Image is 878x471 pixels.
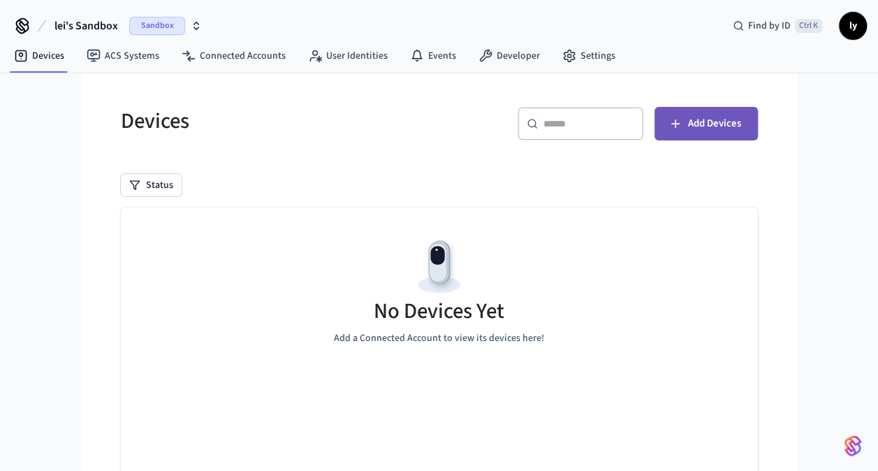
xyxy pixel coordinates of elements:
span: ly [840,13,865,38]
span: Sandbox [129,17,185,35]
a: User Identities [297,43,399,68]
a: ACS Systems [75,43,170,68]
button: ly [839,12,867,40]
span: Ctrl K [795,19,822,33]
a: Settings [551,43,627,68]
h5: Devices [121,107,431,136]
p: Add a Connected Account to view its devices here! [334,331,544,346]
a: Events [399,43,467,68]
span: lei's Sandbox [54,17,118,34]
div: Find by IDCtrl K [722,13,833,38]
span: Add Devices [688,115,741,133]
span: Find by ID [748,19,791,33]
button: Add Devices [654,107,758,140]
h5: No Devices Yet [374,297,504,326]
a: Devices [3,43,75,68]
img: SeamLogoGradient.69752ec5.svg [844,435,861,457]
a: Developer [467,43,551,68]
img: Devices Empty State [408,235,471,298]
a: Connected Accounts [170,43,297,68]
button: Status [121,174,182,196]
